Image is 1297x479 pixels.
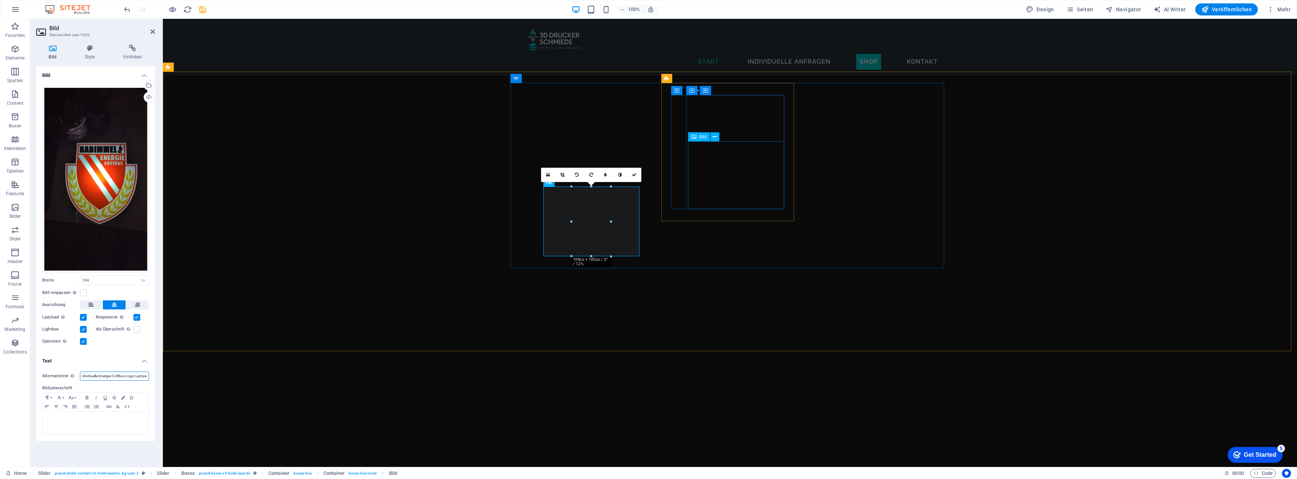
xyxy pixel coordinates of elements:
button: HTML [123,402,132,411]
button: Align Right [61,402,70,411]
button: Align Center [52,402,61,411]
button: save [198,5,207,14]
button: Unordered List [83,402,92,411]
span: Klick zum Auswählen. Doppelklick zum Bearbeiten [38,469,51,478]
button: Usercentrics [1282,469,1291,478]
i: Save (Ctrl+S) [198,5,207,14]
span: Klick zum Auswählen. Doppelklick zum Bearbeiten [268,469,290,478]
div: Get Started 5 items remaining, 0% complete [6,4,61,20]
button: Paragraph Format [43,393,55,402]
button: Mehr [1264,3,1294,15]
label: Ausrichtung [42,300,80,309]
h6: 100% [628,5,640,14]
label: Lightbox [42,325,80,334]
span: Seiten [1066,6,1093,13]
a: Weichzeichnen [598,168,613,182]
h2: Bild [49,25,155,32]
span: Klick zum Auswählen. Doppelklick zum Bearbeiten [389,469,397,478]
nav: breadcrumb [38,469,397,478]
button: 100% [616,5,643,14]
p: Formular [6,304,25,310]
a: Klick, um Auswahl aufzuheben. Doppelklick öffnet Seitenverwaltung [6,469,27,478]
span: . preset-boxes-v3-hotel-awards [198,469,250,478]
span: Klick zum Auswählen. Doppelklick zum Bearbeiten [157,469,170,478]
span: Code [1254,469,1272,478]
h4: Bild [36,66,155,80]
span: AI Writer [1153,6,1186,13]
span: Klick zum Auswählen. Doppelklick zum Bearbeiten [181,469,195,478]
div: 5 [56,2,63,9]
label: Breite [42,278,80,282]
p: Content [7,100,23,106]
span: Bild [699,135,707,139]
button: reload [183,5,192,14]
h6: Session-Zeit [1224,469,1244,478]
button: Font Size [67,393,79,402]
i: Bei Größenänderung Zoomstufe automatisch an das gewählte Gerät anpassen. [647,6,654,13]
p: Boxen [9,123,21,129]
i: Rückgängig: Bild ändern (Strg+Z) [123,5,132,14]
span: Design [1026,6,1054,13]
div: Get Started [22,8,55,15]
label: Lazyload [42,313,80,322]
a: Wähle aus deinen Dateien, Stockfotos oder lade Dateien hoch [541,168,555,182]
i: Dieses Element ist ein anpassbares Preset [142,471,145,475]
span: Veröffentlichen [1201,6,1252,13]
button: Navigator [1102,3,1144,15]
button: Align Left [43,402,52,411]
p: Elemente [6,55,25,61]
span: . boxes-box [293,469,312,478]
h3: Element #ed-new-1002 [49,32,140,38]
button: Underline (Ctrl+U) [101,393,110,402]
label: Responsive [96,313,133,322]
label: Als Überschrift [96,325,133,334]
p: Tabellen [6,168,24,174]
span: . boxes-box-inner [348,469,377,478]
button: AI Writer [1150,3,1189,15]
button: Font Family [55,393,67,402]
button: Design [1023,3,1057,15]
a: Bestätigen ( Strg ⏎ ) [627,168,641,182]
span: 00 00 [1232,469,1244,478]
button: Strikethrough [110,393,119,402]
img: Editor Logo [43,5,100,14]
p: Favoriten [5,32,25,38]
span: Navigator [1105,6,1141,13]
span: : [1237,470,1239,476]
button: Colors [119,393,127,402]
button: Bold (Ctrl+B) [83,393,92,402]
a: 90° rechts drehen [584,168,598,182]
button: Insert Link [104,402,113,411]
button: Align Justify [70,402,79,411]
p: Slider [9,236,21,242]
label: Optimiert [42,337,80,346]
i: Seite neu laden [183,5,192,14]
h4: Style [72,44,110,60]
span: . preset-slider-content-v3-hotel-awards .bg-user-2 [54,469,139,478]
h4: Verlinken [110,44,155,60]
button: Code [1250,469,1276,478]
span: Klick zum Auswählen. Doppelklick zum Bearbeiten [323,469,345,478]
button: Klicke hier, um den Vorschau-Modus zu verlassen [168,5,177,14]
a: 90° links drehen [570,168,584,182]
p: Bilder [9,213,21,219]
button: Ordered List [92,402,101,411]
button: Seiten [1063,3,1096,15]
a: Graustufen [613,168,627,182]
div: Design (Strg+Alt+Y) [1023,3,1057,15]
p: Footer [8,281,22,287]
p: Header [8,259,23,265]
p: Akkordeon [4,145,26,152]
label: Alternativtext [42,372,80,381]
p: Collections [3,349,26,355]
button: Italic (Ctrl+I) [92,393,101,402]
input: Alternativtext... [80,372,149,381]
label: Bild einpassen [42,288,80,297]
p: Marketing [5,326,25,332]
span: Mehr [1267,6,1291,13]
p: Features [6,191,24,197]
button: Icons [127,393,135,402]
h4: Bild [36,44,72,60]
h4: Text [36,352,155,366]
button: undo [123,5,132,14]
